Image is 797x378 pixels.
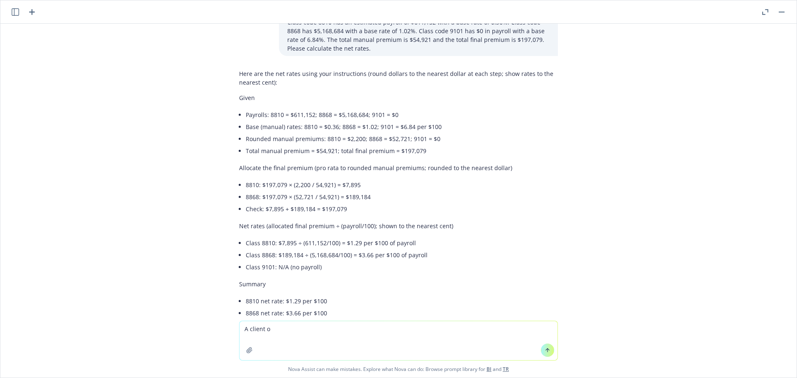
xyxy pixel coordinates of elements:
[246,237,558,249] li: Class 8810: $7,895 ÷ (611,152/100) = $1.29 per $100 of payroll
[240,321,557,360] textarea: A client o
[239,222,558,230] p: Net rates (allocated final premium ÷ (payroll/100); shown to the nearest cent)
[246,249,558,261] li: Class 8868: $189,184 ÷ (5,168,684/100) = $3.66 per $100 of payroll
[503,366,509,373] a: TR
[287,18,550,53] p: Class code 8810 has an estimated payroll of $611,152 with a base rate of 0.36%. Class code 8868 h...
[246,295,558,307] li: 8810 net rate: $1.29 per $100
[239,93,558,102] p: Given
[246,145,558,157] li: Total manual premium = $54,921; total final premium = $197,079
[4,361,793,378] span: Nova Assist can make mistakes. Explore what Nova can do: Browse prompt library for and
[246,191,558,203] li: 8868: $197,079 × (52,721 / 54,921) = $189,184
[246,179,558,191] li: 8810: $197,079 × (2,200 / 54,921) = $7,895
[239,69,558,87] p: Here are the net rates using your instructions (round dollars to the nearest dollar at each step;...
[246,203,558,215] li: Check: $7,895 + $189,184 = $197,079
[246,121,558,133] li: Base (manual) rates: 8810 = $0.36; 8868 = $1.02; 9101 = $6.84 per $100
[246,319,558,331] li: 9101 net rate: N/A (no payroll)
[239,163,558,172] p: Allocate the final premium (pro rata to rounded manual premiums; rounded to the nearest dollar)
[239,280,558,288] p: Summary
[246,133,558,145] li: Rounded manual premiums: 8810 = $2,200; 8868 = $52,721; 9101 = $0
[246,261,558,273] li: Class 9101: N/A (no payroll)
[487,366,491,373] a: BI
[246,109,558,121] li: Payrolls: 8810 = $611,152; 8868 = $5,168,684; 9101 = $0
[246,307,558,319] li: 8868 net rate: $3.66 per $100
